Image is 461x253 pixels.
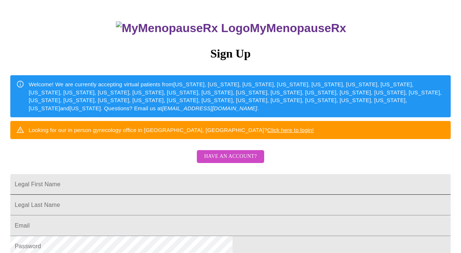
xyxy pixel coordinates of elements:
img: MyMenopauseRx Logo [116,21,250,35]
em: [EMAIL_ADDRESS][DOMAIN_NAME] [162,105,257,111]
h3: MyMenopauseRx [11,21,451,35]
div: Looking for our in person gynecology office in [GEOGRAPHIC_DATA], [GEOGRAPHIC_DATA]? [29,123,314,137]
a: Click here to login! [267,127,314,133]
button: Have an account? [197,150,264,163]
span: Have an account? [204,152,257,161]
a: Have an account? [195,158,266,164]
h3: Sign Up [10,47,451,60]
div: Welcome! We are currently accepting virtual patients from [US_STATE], [US_STATE], [US_STATE], [US... [29,77,445,115]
